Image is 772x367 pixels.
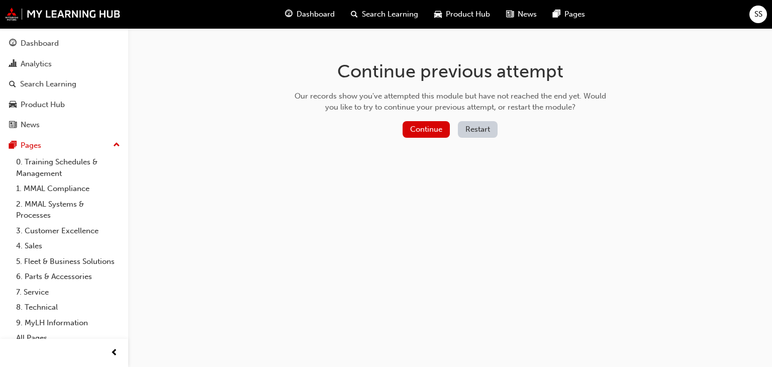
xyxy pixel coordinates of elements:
[12,197,124,223] a: 2. MMAL Systems & Processes
[4,55,124,73] a: Analytics
[498,4,545,25] a: news-iconNews
[446,9,490,20] span: Product Hub
[12,181,124,197] a: 1. MMAL Compliance
[9,101,17,110] span: car-icon
[749,6,767,23] button: SS
[277,4,343,25] a: guage-iconDashboard
[20,78,76,90] div: Search Learning
[21,140,41,151] div: Pages
[545,4,593,25] a: pages-iconPages
[21,119,40,131] div: News
[4,136,124,155] button: Pages
[21,99,65,111] div: Product Hub
[21,58,52,70] div: Analytics
[403,121,450,138] button: Continue
[9,121,17,130] span: news-icon
[12,269,124,285] a: 6. Parts & Accessories
[291,60,610,82] h1: Continue previous attempt
[12,330,124,346] a: All Pages
[754,9,762,20] span: SS
[9,141,17,150] span: pages-icon
[12,238,124,254] a: 4. Sales
[4,116,124,134] a: News
[12,285,124,300] a: 7. Service
[12,254,124,269] a: 5. Fleet & Business Solutions
[9,60,17,69] span: chart-icon
[12,223,124,239] a: 3. Customer Excellence
[458,121,498,138] button: Restart
[362,9,418,20] span: Search Learning
[291,90,610,113] div: Our records show you've attempted this module but have not reached the end yet. Would you like to...
[506,8,514,21] span: news-icon
[434,8,442,21] span: car-icon
[113,139,120,152] span: up-icon
[564,9,585,20] span: Pages
[426,4,498,25] a: car-iconProduct Hub
[518,9,537,20] span: News
[111,347,118,359] span: prev-icon
[21,38,59,49] div: Dashboard
[297,9,335,20] span: Dashboard
[12,315,124,331] a: 9. MyLH Information
[553,8,560,21] span: pages-icon
[4,32,124,136] button: DashboardAnalyticsSearch LearningProduct HubNews
[285,8,293,21] span: guage-icon
[9,80,16,89] span: search-icon
[9,39,17,48] span: guage-icon
[4,75,124,94] a: Search Learning
[12,300,124,315] a: 8. Technical
[351,8,358,21] span: search-icon
[5,8,121,21] img: mmal
[343,4,426,25] a: search-iconSearch Learning
[12,154,124,181] a: 0. Training Schedules & Management
[4,96,124,114] a: Product Hub
[4,34,124,53] a: Dashboard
